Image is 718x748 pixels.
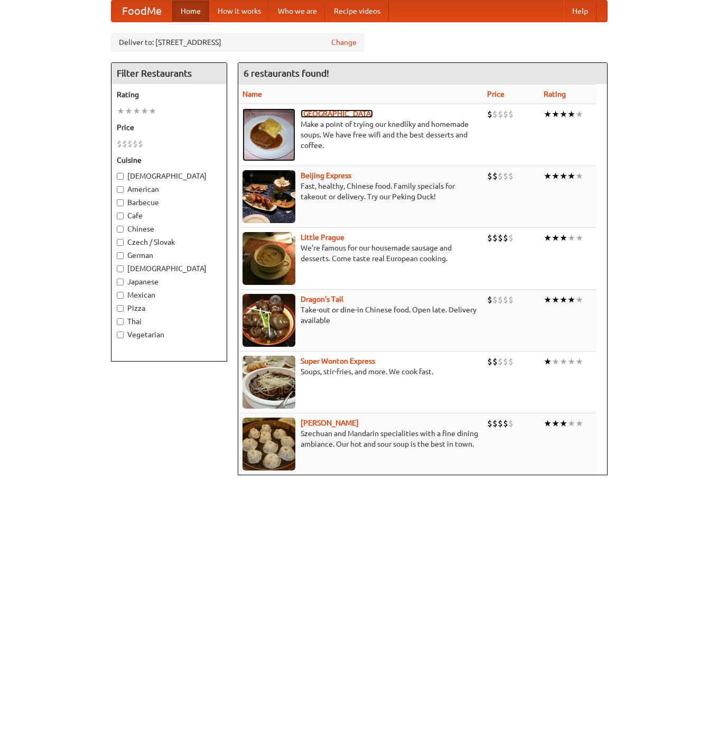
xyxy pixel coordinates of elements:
[325,1,389,22] a: Recipe videos
[492,108,498,120] li: $
[301,233,344,242] a: Little Prague
[301,109,373,118] a: [GEOGRAPHIC_DATA]
[243,181,479,202] p: Fast, healthy, Chinese food. Family specials for takeout or delivery. Try our Peking Duck!
[552,356,560,367] li: ★
[243,428,479,449] p: Szechuan and Mandarin specialities with a fine dining ambiance. Our hot and sour soup is the best...
[503,294,508,306] li: $
[567,170,575,182] li: ★
[503,418,508,429] li: $
[243,294,295,347] img: dragon.jpg
[125,105,133,117] li: ★
[544,418,552,429] li: ★
[567,232,575,244] li: ★
[552,294,560,306] li: ★
[567,294,575,306] li: ★
[111,1,172,22] a: FoodMe
[117,252,124,259] input: German
[544,108,552,120] li: ★
[575,232,583,244] li: ★
[243,356,295,409] img: superwonton.jpg
[492,294,498,306] li: $
[498,418,503,429] li: $
[117,265,124,272] input: [DEMOGRAPHIC_DATA]
[575,294,583,306] li: ★
[508,108,514,120] li: $
[503,108,508,120] li: $
[560,232,567,244] li: ★
[117,303,221,313] label: Pizza
[567,356,575,367] li: ★
[301,295,343,303] a: Dragon's Tail
[552,170,560,182] li: ★
[117,226,124,233] input: Chinese
[564,1,596,22] a: Help
[243,366,479,377] p: Soups, stir-fries, and more. We cook fast.
[560,356,567,367] li: ★
[301,357,375,365] a: Super Wonton Express
[508,356,514,367] li: $
[133,138,138,150] li: $
[117,276,221,287] label: Japanese
[117,224,221,234] label: Chinese
[492,232,498,244] li: $
[127,138,133,150] li: $
[508,418,514,429] li: $
[492,356,498,367] li: $
[243,90,262,98] a: Name
[560,108,567,120] li: ★
[487,108,492,120] li: $
[487,356,492,367] li: $
[498,108,503,120] li: $
[487,294,492,306] li: $
[117,197,221,208] label: Barbecue
[117,318,124,325] input: Thai
[498,294,503,306] li: $
[301,419,359,427] a: [PERSON_NAME]
[117,138,122,150] li: $
[498,170,503,182] li: $
[243,108,295,161] img: czechpoint.jpg
[560,294,567,306] li: ★
[111,33,365,52] div: Deliver to: [STREET_ADDRESS]
[117,331,124,338] input: Vegetarian
[508,232,514,244] li: $
[117,210,221,221] label: Cafe
[141,105,148,117] li: ★
[544,294,552,306] li: ★
[498,356,503,367] li: $
[117,199,124,206] input: Barbecue
[492,418,498,429] li: $
[117,316,221,327] label: Thai
[117,279,124,285] input: Japanese
[243,243,479,264] p: We're famous for our housemade sausage and desserts. Come taste real European cooking.
[243,304,479,326] p: Take-out or dine-in Chinese food. Open late. Delivery available
[117,173,124,180] input: [DEMOGRAPHIC_DATA]
[117,171,221,181] label: [DEMOGRAPHIC_DATA]
[138,138,143,150] li: $
[508,294,514,306] li: $
[244,68,329,78] ng-pluralize: 6 restaurants found!
[560,170,567,182] li: ★
[243,232,295,285] img: littleprague.jpg
[575,356,583,367] li: ★
[301,171,351,180] b: Beijing Express
[575,418,583,429] li: ★
[544,90,566,98] a: Rating
[133,105,141,117] li: ★
[243,119,479,151] p: Make a point of trying our knedlíky and homemade soups. We have free wifi and the best desserts a...
[117,237,221,247] label: Czech / Slovak
[122,138,127,150] li: $
[209,1,269,22] a: How it works
[243,170,295,223] img: beijing.jpg
[544,170,552,182] li: ★
[117,186,124,193] input: American
[508,170,514,182] li: $
[117,122,221,133] h5: Price
[487,90,505,98] a: Price
[117,105,125,117] li: ★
